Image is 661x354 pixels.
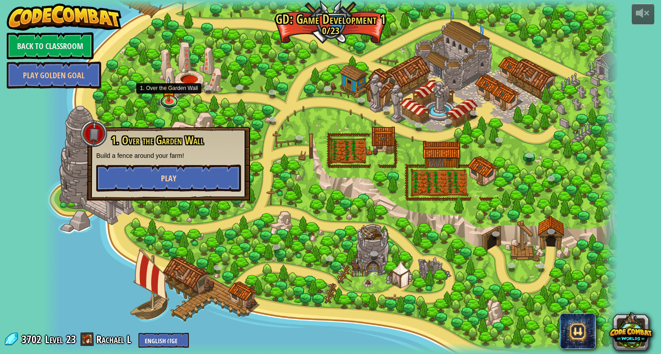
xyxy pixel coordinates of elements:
[632,4,654,25] button: Adjust volume
[96,332,134,346] a: Rachael L
[96,165,241,192] button: Play
[7,32,94,59] a: Back to Classroom
[7,62,101,89] a: Play Golden Goal
[96,151,241,160] p: Build a fence around your farm!
[161,76,176,102] img: level-banner-started.png
[161,173,176,184] span: Play
[7,4,122,31] img: CodeCombat - Learn how to code by playing a game
[22,332,44,346] span: 3702
[45,332,63,347] span: Level
[111,133,204,148] span: 1. Over the Garden Wall
[66,332,76,346] span: 23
